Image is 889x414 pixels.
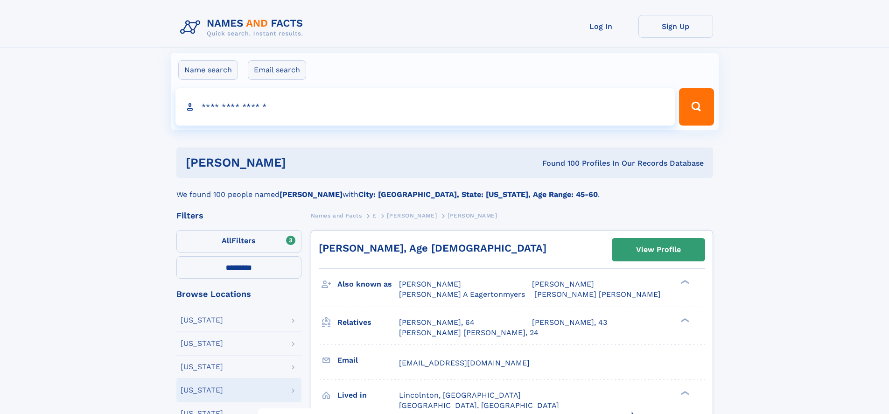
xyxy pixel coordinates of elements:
[176,290,301,298] div: Browse Locations
[679,279,690,285] div: ❯
[448,212,497,219] span: [PERSON_NAME]
[337,352,399,368] h3: Email
[311,210,362,221] a: Names and Facts
[319,242,546,254] a: [PERSON_NAME], Age [DEMOGRAPHIC_DATA]
[414,158,704,168] div: Found 100 Profiles In Our Records Database
[176,211,301,220] div: Filters
[399,317,475,328] a: [PERSON_NAME], 64
[564,15,638,38] a: Log In
[399,290,525,299] span: [PERSON_NAME] A Eagertonmyers
[222,236,231,245] span: All
[178,60,238,80] label: Name search
[534,290,661,299] span: [PERSON_NAME] [PERSON_NAME]
[399,401,559,410] span: [GEOGRAPHIC_DATA], [GEOGRAPHIC_DATA]
[532,280,594,288] span: [PERSON_NAME]
[175,88,675,126] input: search input
[399,358,530,367] span: [EMAIL_ADDRESS][DOMAIN_NAME]
[679,317,690,323] div: ❯
[176,178,713,200] div: We found 100 people named with .
[372,212,377,219] span: E
[181,316,223,324] div: [US_STATE]
[532,317,607,328] a: [PERSON_NAME], 43
[181,340,223,347] div: [US_STATE]
[248,60,306,80] label: Email search
[181,363,223,371] div: [US_STATE]
[280,190,343,199] b: [PERSON_NAME]
[337,276,399,292] h3: Also known as
[636,239,681,260] div: View Profile
[638,15,713,38] a: Sign Up
[399,328,539,338] a: [PERSON_NAME] [PERSON_NAME], 24
[337,387,399,403] h3: Lived in
[358,190,598,199] b: City: [GEOGRAPHIC_DATA], State: [US_STATE], Age Range: 45-60
[186,157,414,168] h1: [PERSON_NAME]
[679,390,690,396] div: ❯
[181,386,223,394] div: [US_STATE]
[387,212,437,219] span: [PERSON_NAME]
[176,15,311,40] img: Logo Names and Facts
[399,280,461,288] span: [PERSON_NAME]
[387,210,437,221] a: [PERSON_NAME]
[679,88,714,126] button: Search Button
[612,239,705,261] a: View Profile
[337,315,399,330] h3: Relatives
[372,210,377,221] a: E
[399,391,521,400] span: Lincolnton, [GEOGRAPHIC_DATA]
[176,230,301,253] label: Filters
